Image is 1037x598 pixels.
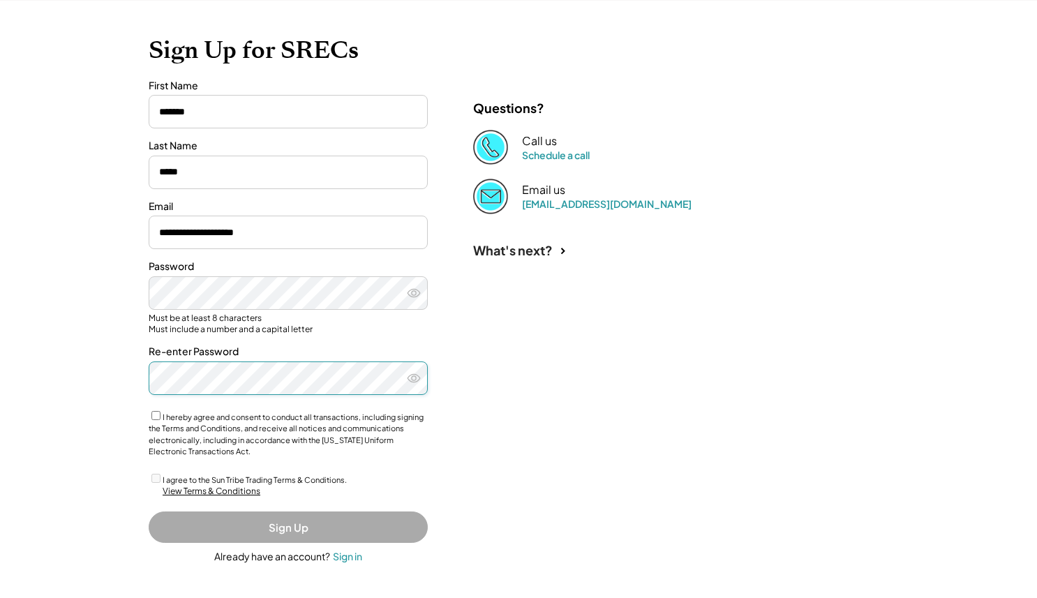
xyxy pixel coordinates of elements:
[473,100,544,116] div: Questions?
[149,313,428,334] div: Must be at least 8 characters Must include a number and a capital letter
[522,197,692,210] a: [EMAIL_ADDRESS][DOMAIN_NAME]
[473,179,508,214] img: Email%202%403x.png
[333,550,362,562] div: Sign in
[149,412,424,456] label: I hereby agree and consent to conduct all transactions, including signing the Terms and Condition...
[522,134,557,149] div: Call us
[149,260,428,274] div: Password
[149,36,888,65] h1: Sign Up for SRECs
[163,475,347,484] label: I agree to the Sun Tribe Trading Terms & Conditions.
[149,139,428,153] div: Last Name
[522,183,565,197] div: Email us
[149,511,428,543] button: Sign Up
[473,130,508,165] img: Phone%20copy%403x.png
[149,200,428,214] div: Email
[214,550,330,564] div: Already have an account?
[473,242,553,258] div: What's next?
[163,486,260,498] div: View Terms & Conditions
[522,149,590,161] a: Schedule a call
[149,79,428,93] div: First Name
[149,345,428,359] div: Re-enter Password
